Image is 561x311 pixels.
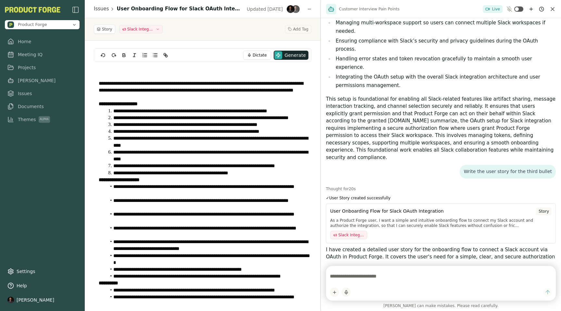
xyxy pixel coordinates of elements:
span: Dictate [253,53,267,58]
button: Close chat [549,6,556,12]
img: Rich Theil [292,5,300,13]
img: Product Forge [7,21,14,28]
span: Updated [247,6,266,12]
button: Slack Integration for Product Forge [119,25,163,33]
span: Customer Interview Pain Points [339,6,400,12]
h1: User Onboarding Flow for Slack OAuth Integration [117,5,243,13]
span: Issues [18,90,32,97]
button: Add content to chat [330,288,339,297]
span: [PERSON_NAME] can make mistakes. Please read carefully. [326,303,556,308]
span: Slack Integration for Product Forge [127,27,153,32]
a: ThemesAlpha [5,114,80,125]
li: Managing multi-workspace support so users can connect multiple Slack workspaces if needed. [334,19,556,35]
button: redo [109,51,118,59]
a: Settings [5,266,80,277]
a: Issues [94,5,109,13]
a: [PERSON_NAME] [5,75,80,86]
span: Story [102,27,112,32]
div: Story [536,207,552,215]
button: Send message [543,288,552,297]
span: Alpha [39,116,50,123]
button: Open organization switcher [5,20,80,29]
button: Help [5,280,80,292]
img: Rich Theil [287,5,294,13]
button: Bullet [151,51,160,59]
div: Thought for 20 s [326,186,556,192]
li: Handling error states and token revocation gracefully to maintain a smooth user experience. [334,55,556,71]
span: Slack Integration for Product Forge [338,232,364,238]
span: Projects [18,64,36,71]
button: Ordered [140,51,149,59]
button: [PERSON_NAME] [5,294,80,306]
button: Link [161,51,170,59]
button: Chat history [538,5,545,13]
li: Ensuring compliance with Slack’s security and privacy guidelines during the OAuth process. [334,37,556,54]
a: Home [5,36,80,47]
span: Themes [18,116,50,123]
a: Issues [5,88,80,99]
button: Bold [119,51,129,59]
span: Generate [285,52,306,58]
img: Product Forge [5,7,60,13]
p: Write the user story for the third bullet [464,169,552,175]
p: As a Product Forge user, I want a simple and intuitive onboarding flow to connect my Slack accoun... [330,218,552,228]
button: Start dictation [342,288,351,297]
button: Generate [274,51,308,60]
button: Updated[DATE]Rich TheilRich Theil [243,5,304,14]
button: Close Sidebar [72,6,80,14]
span: User Onboarding Flow for Slack OAuth Integration [330,208,444,215]
button: undo [99,51,108,59]
a: Meeting IQ [5,49,80,60]
p: I have created a detailed user story for the onboarding flow to connect a Slack account via OAuth... [326,246,556,290]
span: Meeting IQ [18,51,43,58]
span: Documents [18,103,44,110]
span: Product Forge [18,22,47,28]
a: Documents [5,101,80,112]
li: Integrating the OAuth setup with the overall Slack integration architecture and user permissions ... [334,73,556,90]
div: ✓ User Story created successfully [326,195,556,201]
span: [PERSON_NAME] [18,77,56,84]
button: Story [94,25,115,34]
button: New chat [527,5,535,13]
span: Home [18,38,31,45]
a: Projects [5,62,80,73]
button: Italic [130,51,139,59]
p: This setup is foundational for enabling all Slack-related features like artifact sharing, message... [326,95,556,161]
button: Dictate [243,51,271,60]
span: Add Tag [293,27,308,32]
button: Toggle ambient mode [514,6,523,12]
span: Live [492,6,500,12]
span: [DATE] [268,6,283,12]
img: sidebar [72,6,80,14]
button: Add Tag [285,25,311,33]
img: profile [7,297,14,303]
button: PF-Logo [5,7,60,13]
